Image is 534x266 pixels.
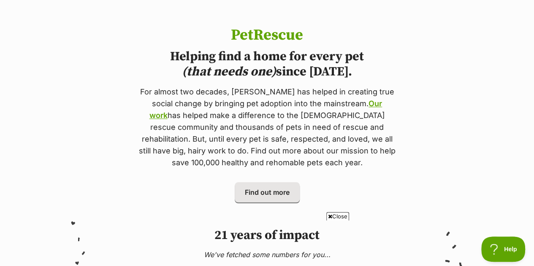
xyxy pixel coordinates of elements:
span: Find out more [245,187,290,197]
p: For almost two decades, [PERSON_NAME] has helped in creating true social change by bringing pet a... [137,86,397,169]
iframe: Help Scout Beacon - Open [481,236,526,262]
img: https://img.kwcdn.com/product/fancy/936e0c41-fb9c-4d79-8399-2f745f37133b.jpg?imageMogr2/strip/siz... [64,54,127,105]
iframe: Advertisement [62,224,472,262]
i: (that needs one) [182,64,276,80]
span: Close [326,212,349,220]
h1: PetRescue [137,27,397,44]
h2: Helping find a home for every pet since [DATE]. [137,49,397,79]
a: Find out more [235,182,300,202]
